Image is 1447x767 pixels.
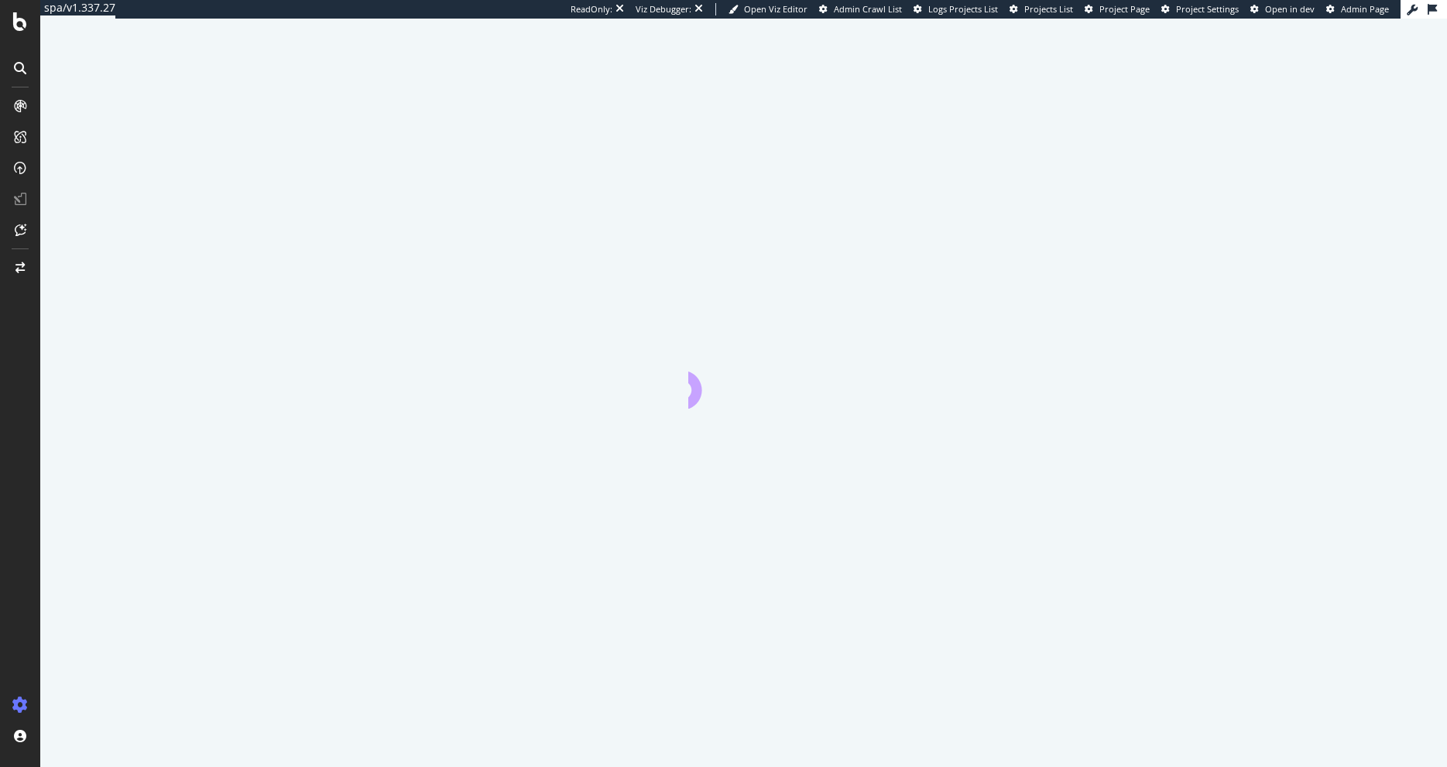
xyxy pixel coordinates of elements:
[1265,3,1315,15] span: Open in dev
[1085,3,1150,15] a: Project Page
[1024,3,1073,15] span: Projects List
[1161,3,1239,15] a: Project Settings
[744,3,808,15] span: Open Viz Editor
[928,3,998,15] span: Logs Projects List
[834,3,902,15] span: Admin Crawl List
[819,3,902,15] a: Admin Crawl List
[636,3,691,15] div: Viz Debugger:
[688,353,800,409] div: animation
[1176,3,1239,15] span: Project Settings
[571,3,612,15] div: ReadOnly:
[1099,3,1150,15] span: Project Page
[1010,3,1073,15] a: Projects List
[914,3,998,15] a: Logs Projects List
[1326,3,1389,15] a: Admin Page
[729,3,808,15] a: Open Viz Editor
[1341,3,1389,15] span: Admin Page
[1250,3,1315,15] a: Open in dev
